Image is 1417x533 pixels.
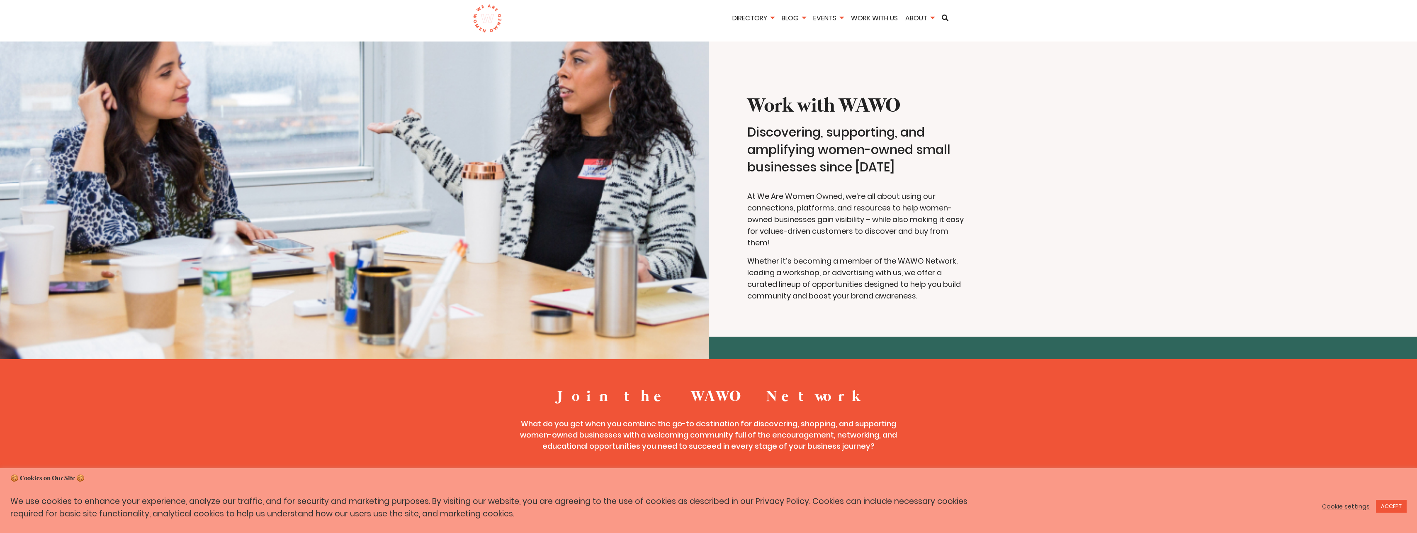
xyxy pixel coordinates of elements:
h1: Work with WAWO [747,93,966,120]
li: About [902,13,937,25]
li: Directory [729,13,777,25]
p: Whether it’s becoming a member of the WAWO Network, leading a workshop, or advertising with us, w... [747,255,966,302]
a: ACCEPT [1376,500,1407,513]
p: We use cookies to enhance your experience, analyze our traffic, and for security and marketing pu... [10,495,988,521]
p: What do you get when you combine the go-to destination for discovering, shopping, and supporting ... [515,418,902,452]
h3: Join the WAWO Network [557,386,860,407]
a: Events [810,13,846,23]
a: About [902,13,937,23]
a: Cookie settings [1322,503,1370,510]
p: At We Are Women Owned, we’re all about using our connections, platforms, and resources to help wo... [747,191,966,249]
a: Blog [779,13,809,23]
img: logo [473,4,502,33]
a: Directory [729,13,777,23]
h5: 🍪 Cookies on Our Site 🍪 [10,474,1407,483]
h4: Discovering, supporting, and amplifying women-owned small businesses since [DATE] [747,124,966,176]
a: Search [939,15,951,21]
a: Work With Us [848,13,901,23]
li: Blog [779,13,809,25]
li: Events [810,13,846,25]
